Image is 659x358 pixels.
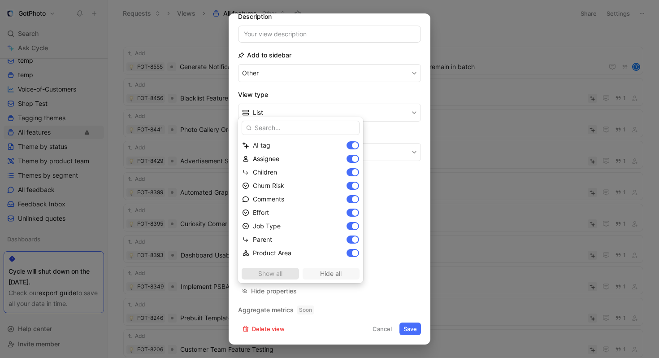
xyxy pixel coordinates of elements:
span: AI tag [253,141,270,149]
span: Children [253,168,277,176]
span: Job Type [253,222,281,230]
span: Churn Risk [253,182,284,189]
span: Hide all [307,268,356,279]
span: Assignee [253,155,279,162]
span: Parent [253,236,272,243]
span: Effort [253,209,269,216]
button: Hide all [303,268,360,279]
span: Product Area [253,249,291,257]
input: Search... [242,121,360,135]
span: Comments [253,195,284,203]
